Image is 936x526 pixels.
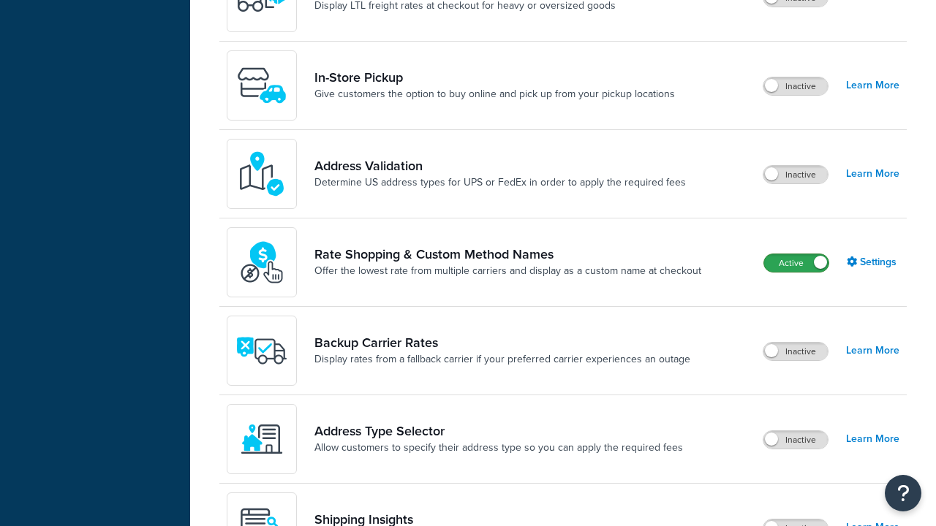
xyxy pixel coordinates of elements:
a: Determine US address types for UPS or FedEx in order to apply the required fees [314,175,686,190]
label: Inactive [763,77,828,95]
img: wfgcfpwTIucLEAAAAASUVORK5CYII= [236,60,287,111]
a: Address Type Selector [314,423,683,439]
a: Rate Shopping & Custom Method Names [314,246,701,262]
a: Allow customers to specify their address type so you can apply the required fees [314,441,683,455]
a: Learn More [846,75,899,96]
label: Inactive [763,343,828,360]
img: kIG8fy0lQAAAABJRU5ErkJggg== [236,148,287,199]
a: Offer the lowest rate from multiple carriers and display as a custom name at checkout [314,264,701,278]
a: Address Validation [314,158,686,174]
a: Learn More [846,340,899,361]
img: icon-duo-feat-rate-shopping-ecdd8bed.png [236,237,287,288]
label: Inactive [763,431,828,449]
a: Display rates from a fallback carrier if your preferred carrier experiences an outage [314,352,690,367]
img: wNXZ4XiVfOSSwAAAABJRU5ErkJggg== [236,413,287,465]
a: Learn More [846,164,899,184]
img: icon-duo-feat-backup-carrier-4420b188.png [236,325,287,376]
a: Settings [847,252,899,272]
a: Give customers the option to buy online and pick up from your pickup locations [314,87,675,102]
a: In-Store Pickup [314,69,675,85]
a: Learn More [846,429,899,449]
a: Backup Carrier Rates [314,335,690,351]
label: Active [764,254,829,272]
button: Open Resource Center [885,475,921,511]
label: Inactive [763,166,828,183]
